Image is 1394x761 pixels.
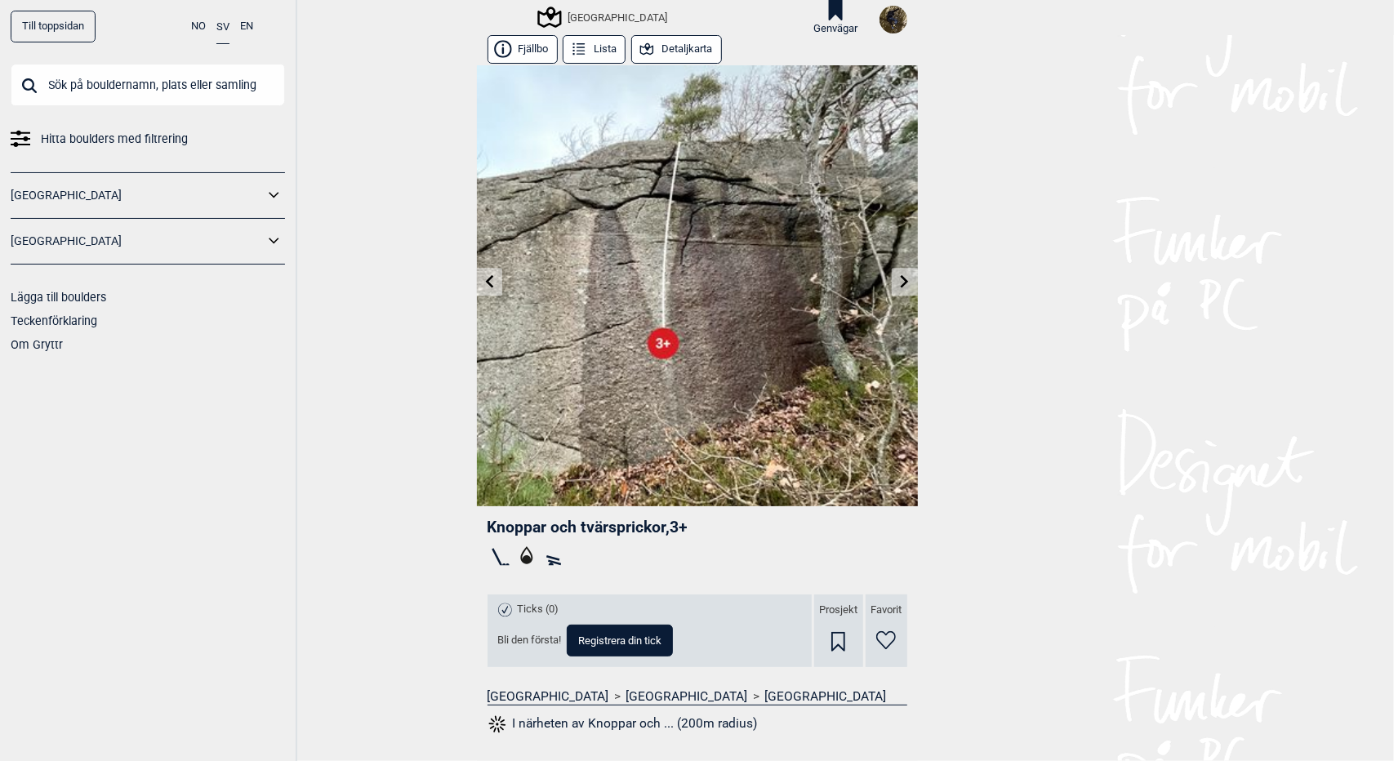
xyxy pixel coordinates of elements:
button: EN [240,11,253,42]
span: Knoppar och tvärsprickor , 3+ [488,518,688,536]
button: Detaljkarta [631,35,722,64]
button: NO [191,11,206,42]
div: Prosjekt [814,594,863,667]
a: Om Gryttr [11,338,63,351]
input: Sök på bouldernamn, plats eller samling [11,64,285,106]
a: [GEOGRAPHIC_DATA] [765,688,887,705]
a: [GEOGRAPHIC_DATA] [11,229,264,253]
a: Teckenförklaring [11,314,97,327]
a: [GEOGRAPHIC_DATA] [626,688,748,705]
span: Bli den första! [498,634,562,648]
a: Till toppsidan [11,11,96,42]
img: Falling [880,6,907,33]
button: Registrera din tick [567,625,673,656]
img: Knoppar och tvarsprickor [477,65,918,506]
div: [GEOGRAPHIC_DATA] [540,7,667,27]
a: Lägga till boulders [11,291,106,304]
span: Ticks (0) [518,603,559,616]
a: [GEOGRAPHIC_DATA] [488,688,609,705]
button: Fjällbo [488,35,558,64]
nav: > > [488,688,907,705]
button: Lista [563,35,626,64]
a: Hitta boulders med filtrering [11,127,285,151]
a: [GEOGRAPHIC_DATA] [11,184,264,207]
span: Favorit [871,603,902,617]
span: Registrera din tick [578,635,661,646]
span: Hitta boulders med filtrering [41,127,188,151]
button: I närheten av Knoppar och ... (200m radius) [488,714,758,735]
button: SV [216,11,229,44]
